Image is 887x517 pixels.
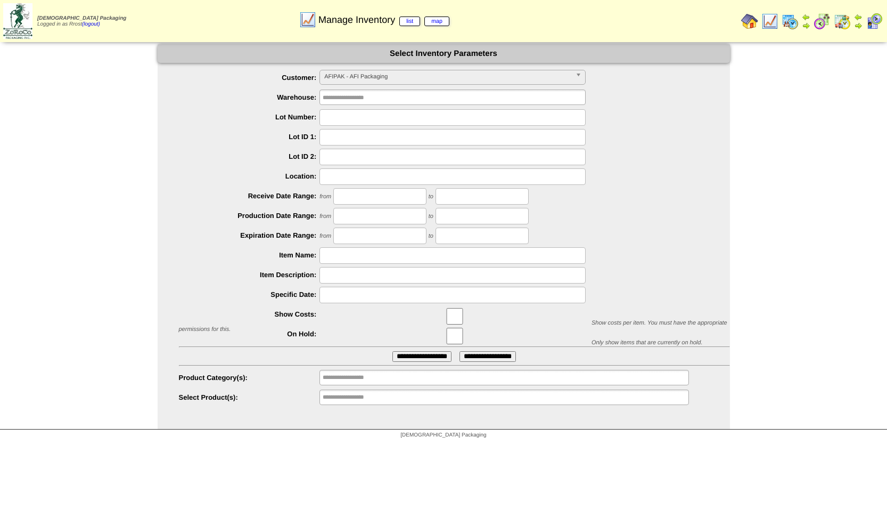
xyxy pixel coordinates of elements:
img: zoroco-logo-small.webp [3,3,32,39]
label: Production Date Range: [179,212,320,220]
a: list [399,17,420,26]
span: AFIPAK - AFI Packaging [324,70,571,83]
label: Product Category(s): [179,374,320,382]
span: Show costs per item. You must have the appropriate permissions for this. [179,320,727,333]
img: calendarprod.gif [782,13,799,30]
img: arrowleft.gif [854,13,863,21]
span: to [429,193,433,200]
label: Item Description: [179,271,320,279]
a: map [424,17,449,26]
span: from [319,213,331,220]
label: Location: [179,172,320,180]
img: arrowright.gif [854,21,863,30]
span: to [429,233,433,239]
img: arrowleft.gif [802,13,810,21]
span: from [319,193,331,200]
label: Lot ID 2: [179,152,320,160]
label: Select Product(s): [179,393,320,401]
span: Manage Inventory [318,14,449,26]
label: Lot Number: [179,113,320,121]
label: Expiration Date Range: [179,231,320,239]
a: (logout) [82,21,100,27]
img: arrowright.gif [802,21,810,30]
img: line_graph.gif [761,13,778,30]
span: from [319,233,331,239]
img: home.gif [741,13,758,30]
img: calendarblend.gif [814,13,831,30]
img: line_graph.gif [299,11,316,28]
label: On Hold: [179,330,320,338]
label: Specific Date: [179,290,320,298]
img: calendarinout.gif [834,13,851,30]
span: [DEMOGRAPHIC_DATA] Packaging [400,432,486,438]
span: [DEMOGRAPHIC_DATA] Packaging [37,15,126,21]
label: Warehouse: [179,93,320,101]
label: Item Name: [179,251,320,259]
label: Show Costs: [179,310,320,318]
label: Receive Date Range: [179,192,320,200]
label: Lot ID 1: [179,133,320,141]
img: calendarcustomer.gif [866,13,883,30]
span: Logged in as Rrost [37,15,126,27]
label: Customer: [179,74,320,82]
div: Select Inventory Parameters [158,44,730,63]
span: Only show items that are currently on hold. [592,340,702,346]
span: to [429,213,433,220]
